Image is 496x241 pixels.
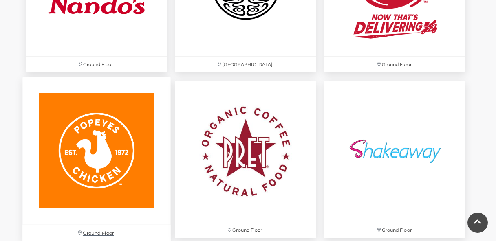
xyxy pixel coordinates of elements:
p: [GEOGRAPHIC_DATA] [175,57,316,72]
p: Ground Floor [26,57,167,72]
p: Ground Floor [324,57,465,72]
p: Ground Floor [324,222,465,238]
p: Ground Floor [175,222,316,238]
